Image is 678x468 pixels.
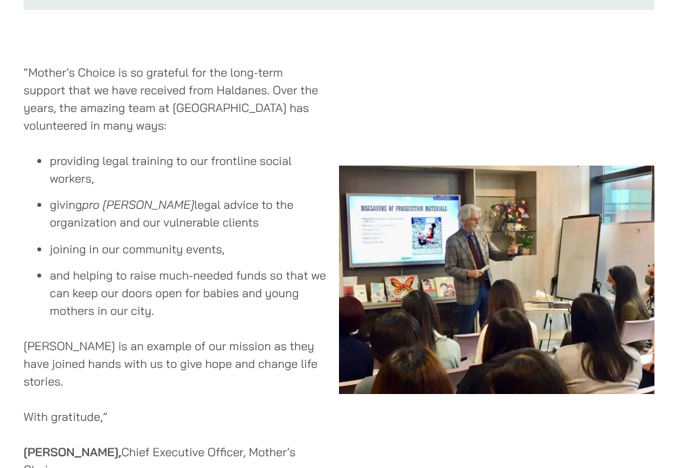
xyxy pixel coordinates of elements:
li: providing legal training to our frontline social workers, [50,152,327,187]
li: joining in our community events, [50,240,327,258]
p: [PERSON_NAME] is an example of our mission as they have joined hands with us to give hope and cha... [24,337,327,390]
strong: [PERSON_NAME], [24,444,121,459]
em: pro [PERSON_NAME] [82,197,194,212]
li: giving legal advice to the organization and our vulnerable clients [50,196,327,231]
p: “Mother’s Choice is so grateful for the long-term support that we have received from Haldanes. Ov... [24,63,327,134]
p: With gratitude,” [24,408,327,425]
li: and helping to raise much-needed funds so that we can keep our doors open for babies and young mo... [50,266,327,319]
